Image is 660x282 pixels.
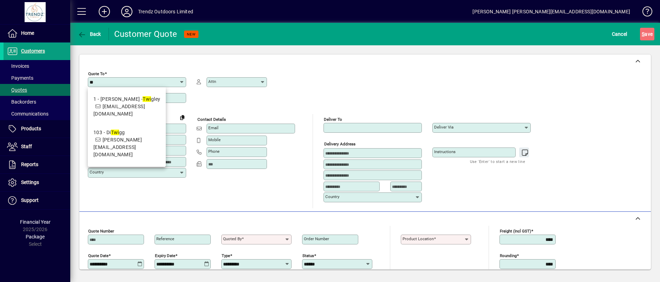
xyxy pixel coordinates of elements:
span: Reports [21,162,38,167]
span: Package [26,234,45,240]
span: [PERSON_NAME][EMAIL_ADDRESS][DOMAIN_NAME] [93,137,142,157]
mat-label: Type [222,253,230,258]
a: Backorders [4,96,70,108]
mat-label: Email [208,125,218,130]
span: Communications [7,111,48,117]
button: Profile [116,5,138,18]
mat-label: Quote date [88,253,109,258]
mat-option: 1 - Aaron Jaclyn - Twigley [88,90,166,123]
div: 103 - Di gg [93,129,160,136]
mat-label: Order number [304,236,329,241]
mat-option: 103 - Di Twigg [88,123,166,164]
a: Reports [4,156,70,173]
mat-label: Country [325,194,339,199]
mat-label: Rounding [500,253,517,258]
div: [PERSON_NAME] [PERSON_NAME][EMAIL_ADDRESS][DOMAIN_NAME] [472,6,630,17]
mat-label: Attn [208,79,216,84]
mat-label: Quote number [88,228,114,233]
a: Invoices [4,60,70,72]
mat-label: Mobile [208,137,221,142]
span: Quotes [7,87,27,93]
span: Back [78,31,101,37]
span: Support [21,197,39,203]
mat-label: Expiry date [155,253,175,258]
a: Quotes [4,84,70,96]
span: ave [642,28,653,40]
span: [EMAIL_ADDRESS][DOMAIN_NAME] [93,104,145,117]
span: Invoices [7,63,29,69]
mat-label: Status [302,253,314,258]
button: Copy to Delivery address [177,112,188,123]
em: Twi [143,96,151,102]
span: Cancel [612,28,627,40]
mat-hint: Use 'Enter' to start a new line [470,157,525,165]
a: Settings [4,174,70,191]
span: NEW [187,32,196,37]
mat-label: Instructions [434,149,456,154]
a: Home [4,25,70,42]
div: 1 - [PERSON_NAME] - gley [93,96,160,103]
span: S [642,31,645,37]
a: Staff [4,138,70,156]
span: Staff [21,144,32,149]
a: Communications [4,108,70,120]
button: Cancel [610,28,629,40]
span: Customers [21,48,45,54]
button: Add [93,5,116,18]
a: Products [4,120,70,138]
mat-label: Freight (incl GST) [500,228,531,233]
button: Back [76,28,103,40]
mat-label: Phone [208,149,220,154]
em: Twi [111,130,119,135]
span: Backorders [7,99,36,105]
span: Payments [7,75,33,81]
mat-label: Quote To [88,71,105,76]
a: Support [4,192,70,209]
mat-label: Product location [403,236,434,241]
a: Knowledge Base [637,1,651,24]
div: Customer Quote [114,28,177,40]
span: Financial Year [20,219,51,225]
mat-label: Deliver To [324,117,342,122]
mat-label: Deliver via [434,125,453,130]
mat-label: Reference [156,236,174,241]
a: Payments [4,72,70,84]
button: Save [640,28,654,40]
div: Trendz Outdoors Limited [138,6,193,17]
mat-label: Quoted by [223,236,242,241]
app-page-header-button: Back [70,28,109,40]
span: Settings [21,179,39,185]
span: Products [21,126,41,131]
span: Home [21,30,34,36]
mat-label: Country [90,170,104,175]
